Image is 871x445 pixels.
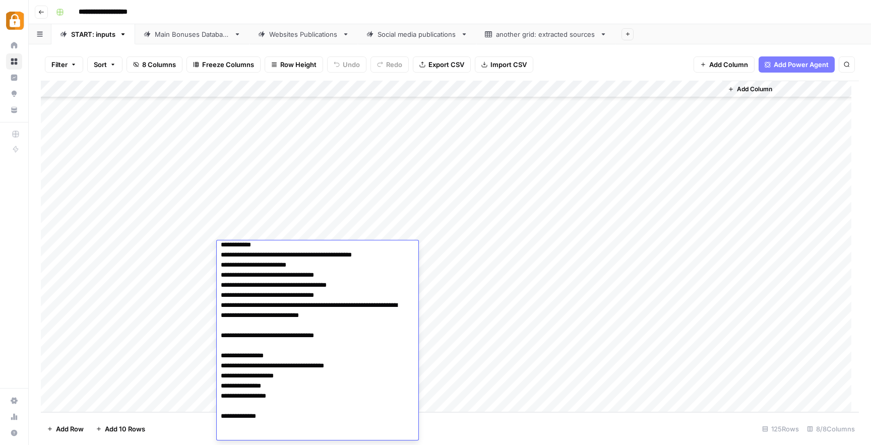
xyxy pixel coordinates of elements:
div: another grid: extracted sources [496,29,596,39]
span: Undo [343,59,360,70]
img: Adzz Logo [6,12,24,30]
a: Browse [6,53,22,70]
span: Import CSV [490,59,527,70]
button: Export CSV [413,56,471,73]
a: Your Data [6,102,22,118]
button: Workspace: Adzz [6,8,22,33]
span: Filter [51,59,68,70]
div: START: inputs [71,29,115,39]
span: Export CSV [428,59,464,70]
a: Settings [6,393,22,409]
button: Add Column [724,83,776,96]
a: Websites Publications [250,24,358,44]
span: Add Column [737,85,772,94]
a: Insights [6,70,22,86]
div: Websites Publications [269,29,338,39]
span: Sort [94,59,107,70]
a: Home [6,37,22,53]
span: Add Column [709,59,748,70]
button: Add Column [694,56,755,73]
span: Add Power Agent [774,59,829,70]
a: Main Bonuses Database [135,24,250,44]
span: Add 10 Rows [105,424,145,434]
span: Add Row [56,424,84,434]
button: Freeze Columns [186,56,261,73]
a: Usage [6,409,22,425]
button: Filter [45,56,83,73]
button: Add 10 Rows [90,421,151,437]
div: Social media publications [378,29,457,39]
div: Main Bonuses Database [155,29,230,39]
button: 8 Columns [127,56,182,73]
span: Freeze Columns [202,59,254,70]
span: 8 Columns [142,59,176,70]
button: Redo [370,56,409,73]
a: Social media publications [358,24,476,44]
a: START: inputs [51,24,135,44]
button: Row Height [265,56,323,73]
a: Opportunities [6,86,22,102]
span: Redo [386,59,402,70]
button: Import CSV [475,56,533,73]
button: Sort [87,56,122,73]
span: Row Height [280,59,317,70]
button: Add Row [41,421,90,437]
div: 125 Rows [758,421,803,437]
button: Undo [327,56,366,73]
button: Help + Support [6,425,22,441]
button: Add Power Agent [759,56,835,73]
a: another grid: extracted sources [476,24,615,44]
div: 8/8 Columns [803,421,859,437]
